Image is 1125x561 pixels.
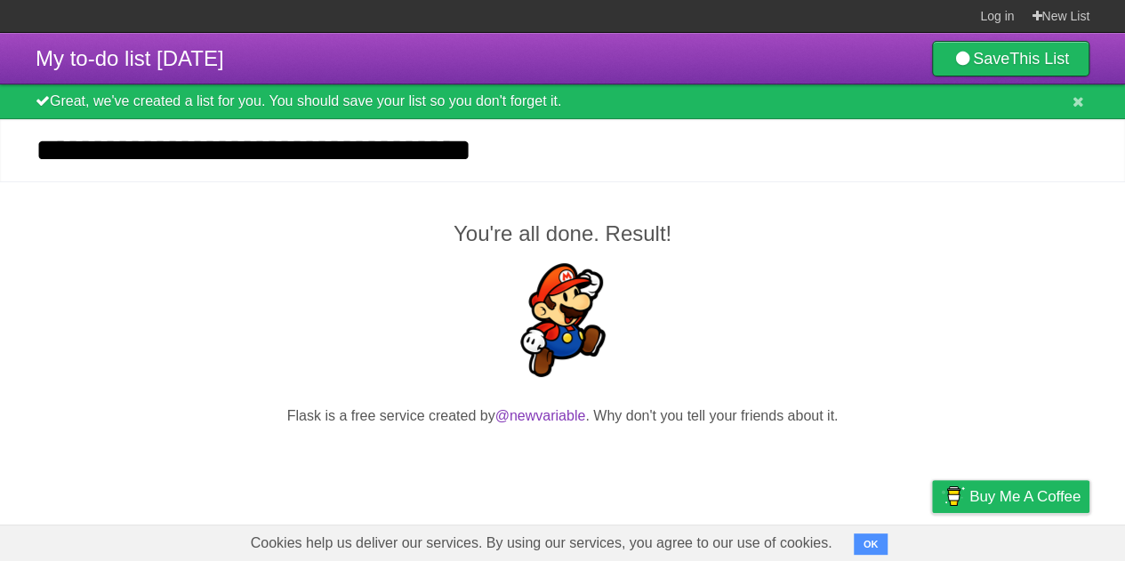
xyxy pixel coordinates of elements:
span: Cookies help us deliver our services. By using our services, you agree to our use of cookies. [233,525,850,561]
a: Buy me a coffee [932,480,1089,513]
p: Flask is a free service created by . Why don't you tell your friends about it. [36,405,1089,427]
h2: You're all done. Result! [36,218,1089,250]
a: SaveThis List [932,41,1089,76]
span: My to-do list [DATE] [36,46,224,70]
iframe: X Post Button [531,449,595,474]
img: Buy me a coffee [941,481,965,511]
img: Super Mario [506,263,620,377]
button: OK [854,533,888,555]
b: This List [1009,50,1069,68]
span: Buy me a coffee [969,481,1081,512]
a: @newvariable [495,408,586,423]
